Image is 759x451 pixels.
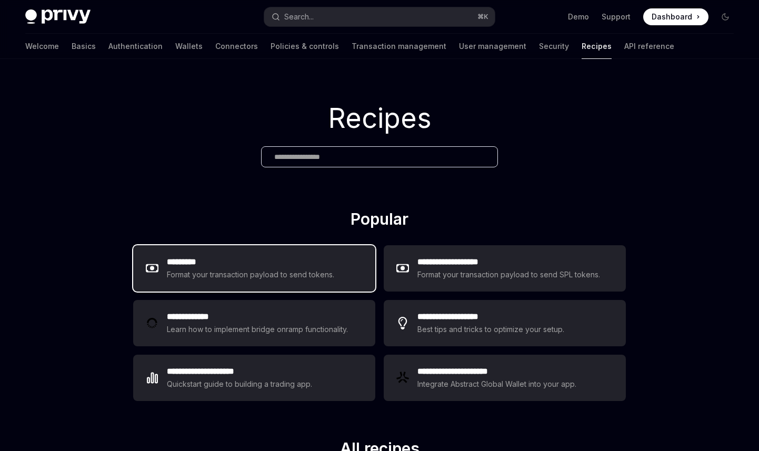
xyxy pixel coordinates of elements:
[643,8,708,25] a: Dashboard
[25,34,59,59] a: Welcome
[133,245,375,292] a: **** ****Format your transaction payload to send tokens.
[167,378,313,390] div: Quickstart guide to building a trading app.
[602,12,631,22] a: Support
[72,34,96,59] a: Basics
[352,34,446,59] a: Transaction management
[167,268,335,281] div: Format your transaction payload to send tokens.
[417,268,601,281] div: Format your transaction payload to send SPL tokens.
[717,8,734,25] button: Toggle dark mode
[477,13,488,21] span: ⌘ K
[284,11,314,23] div: Search...
[25,9,91,24] img: dark logo
[417,378,577,390] div: Integrate Abstract Global Wallet into your app.
[624,34,674,59] a: API reference
[108,34,163,59] a: Authentication
[271,34,339,59] a: Policies & controls
[175,34,203,59] a: Wallets
[652,12,692,22] span: Dashboard
[539,34,569,59] a: Security
[215,34,258,59] a: Connectors
[133,300,375,346] a: **** **** ***Learn how to implement bridge onramp functionality.
[582,34,612,59] a: Recipes
[568,12,589,22] a: Demo
[417,323,566,336] div: Best tips and tricks to optimize your setup.
[167,323,351,336] div: Learn how to implement bridge onramp functionality.
[133,209,626,233] h2: Popular
[459,34,526,59] a: User management
[264,7,495,26] button: Open search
